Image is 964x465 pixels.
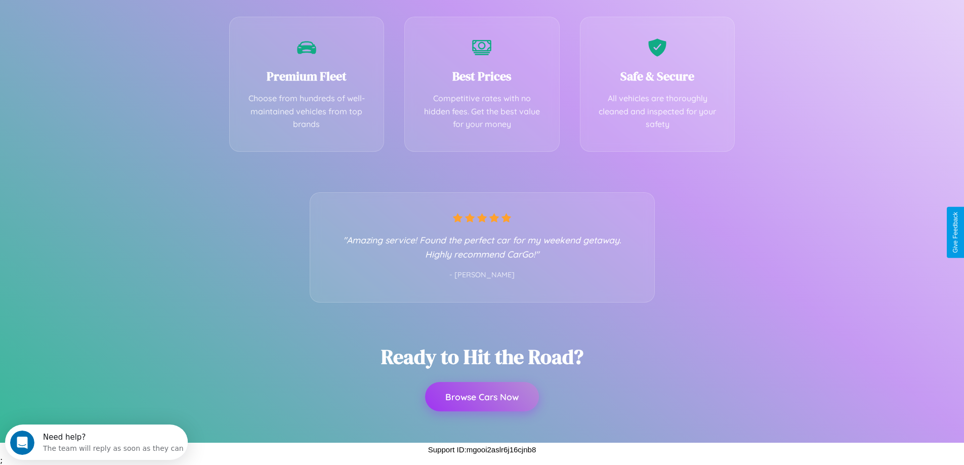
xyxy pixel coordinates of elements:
[5,425,188,460] iframe: Intercom live chat discovery launcher
[425,382,539,411] button: Browse Cars Now
[38,17,179,27] div: The team will reply as soon as they can
[330,233,634,261] p: "Amazing service! Found the perfect car for my weekend getaway. Highly recommend CarGo!"
[4,4,188,32] div: Open Intercom Messenger
[420,68,544,84] h3: Best Prices
[38,9,179,17] div: Need help?
[381,343,583,370] h2: Ready to Hit the Road?
[596,92,720,131] p: All vehicles are thoroughly cleaned and inspected for your safety
[952,212,959,253] div: Give Feedback
[330,269,634,282] p: - [PERSON_NAME]
[428,443,536,456] p: Support ID: mgooi2aslr6j16cjnb8
[245,68,369,84] h3: Premium Fleet
[420,92,544,131] p: Competitive rates with no hidden fees. Get the best value for your money
[596,68,720,84] h3: Safe & Secure
[10,431,34,455] iframe: Intercom live chat
[245,92,369,131] p: Choose from hundreds of well-maintained vehicles from top brands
